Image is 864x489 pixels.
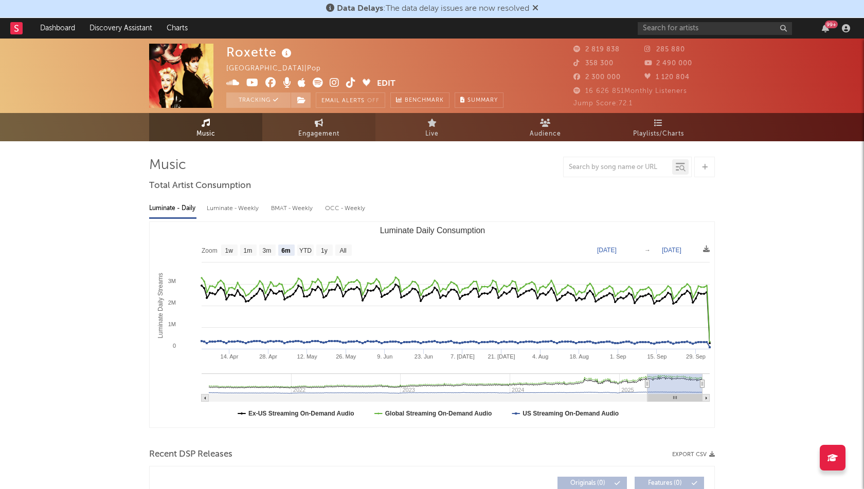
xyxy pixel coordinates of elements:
text: YTD [299,247,312,254]
text: 1M [168,321,176,327]
text: 3m [263,247,272,254]
button: Email AlertsOff [316,92,385,108]
a: Benchmark [390,92,449,108]
span: Originals ( 0 ) [564,480,611,486]
text: 1w [225,247,233,254]
text: 28. Apr [259,353,277,360]
div: BMAT - Weekly [271,200,315,217]
text: 4. Aug [532,353,548,360]
text: Global Streaming On-Demand Audio [385,410,492,417]
span: Music [196,128,215,140]
text: 15. Sep [647,353,667,360]
span: 16 626 851 Monthly Listeners [573,88,687,95]
span: Features ( 0 ) [641,480,689,486]
span: Live [425,128,439,140]
text: 23. Jun [415,353,433,360]
text: Luminate Daily Consumption [380,226,485,235]
span: Playlists/Charts [633,128,684,140]
text: 2M [168,299,176,306]
button: Export CSV [672,452,715,458]
div: OCC - Weekly [325,200,366,217]
span: Engagement [298,128,339,140]
div: Luminate - Weekly [207,200,261,217]
a: Playlists/Charts [602,113,715,141]
span: 1 120 804 [644,74,690,81]
text: All [339,247,346,254]
span: Data Delays [337,5,383,13]
text: 21. [DATE] [488,353,515,360]
text: 0 [173,343,176,349]
a: Discovery Assistant [82,18,159,39]
text: Zoom [202,247,218,254]
text: 26. May [336,353,356,360]
span: Dismiss [532,5,538,13]
span: Total Artist Consumption [149,180,251,192]
span: Recent DSP Releases [149,448,232,461]
a: Dashboard [33,18,82,39]
text: → [644,247,651,254]
div: Luminate - Daily [149,200,196,217]
span: Benchmark [405,95,444,107]
text: 7. [DATE] [451,353,475,360]
button: Tracking [226,92,291,108]
button: 99+ [822,24,829,32]
span: Jump Score: 72.1 [573,100,633,107]
text: 18. Aug [570,353,589,360]
a: Live [375,113,489,141]
div: Roxette [226,44,294,61]
svg: Luminate Daily Consumption [150,222,715,427]
div: 99 + [825,21,838,28]
span: 285 880 [644,46,685,53]
span: Summary [467,98,498,103]
text: 3M [168,278,176,284]
span: 358 300 [573,60,614,67]
a: Charts [159,18,195,39]
button: Edit [377,78,395,90]
text: US Streaming On-Demand Audio [523,410,619,417]
text: 1m [244,247,253,254]
em: Off [367,98,380,104]
span: 2 490 000 [644,60,692,67]
a: Music [149,113,262,141]
text: 1. Sep [610,353,626,360]
text: Ex-US Streaming On-Demand Audio [248,410,354,417]
input: Search for artists [638,22,792,35]
text: 29. Sep [686,353,706,360]
text: 12. May [297,353,318,360]
input: Search by song name or URL [564,163,672,172]
span: : The data delay issues are now resolved [337,5,529,13]
span: 2 300 000 [573,74,621,81]
text: 14. Apr [221,353,239,360]
text: [DATE] [662,247,681,254]
text: 9. Jun [377,353,392,360]
span: Audience [530,128,561,140]
text: [DATE] [597,247,617,254]
button: Summary [455,92,503,108]
text: Luminate Daily Streams [157,273,164,338]
text: 6m [281,247,290,254]
a: Engagement [262,113,375,141]
div: [GEOGRAPHIC_DATA] | Pop [226,63,333,75]
text: 1y [321,247,328,254]
a: Audience [489,113,602,141]
span: 2 819 838 [573,46,620,53]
